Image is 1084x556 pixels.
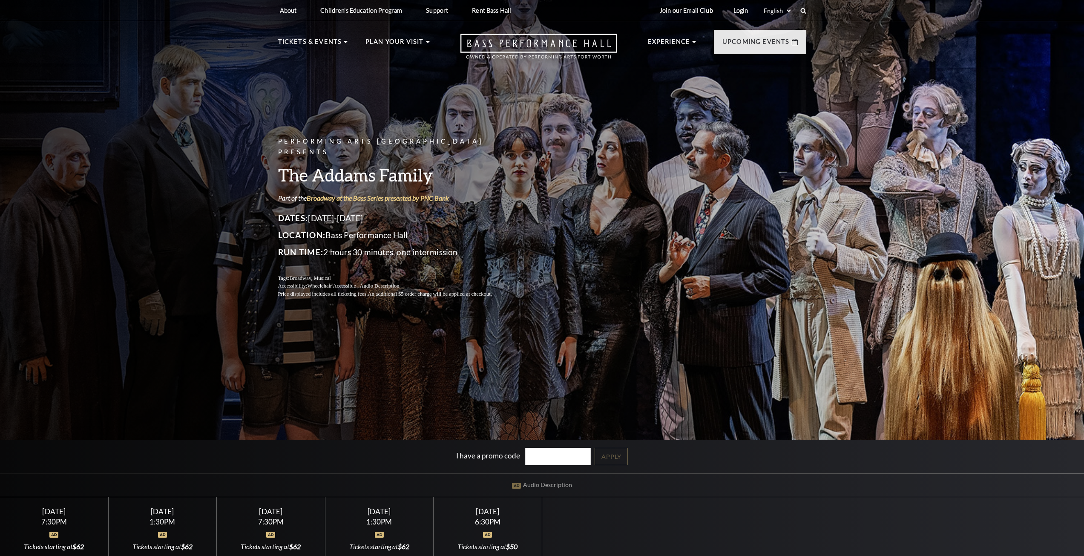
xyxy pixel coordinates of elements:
div: 6:30PM [444,518,532,525]
div: [DATE] [444,507,532,516]
span: $62 [289,542,301,550]
p: Part of the [278,193,512,203]
div: 7:30PM [227,518,315,525]
select: Select: [762,7,792,15]
img: icon_ad.svg [266,532,275,538]
p: Tags: [278,274,512,282]
h3: The Addams Family [278,164,512,186]
div: Tickets starting at [444,542,532,551]
span: Broadway, Musical [289,275,331,281]
p: [DATE]-[DATE] [278,211,512,225]
img: icon_ad.svg [375,532,384,538]
div: 7:30PM [10,518,98,525]
div: 1:30PM [118,518,206,525]
div: Tickets starting at [10,542,98,551]
p: Rent Bass Hall [472,7,511,14]
a: Broadway at the Bass Series presented by PNC Bank [307,194,449,202]
span: $62 [398,542,409,550]
img: icon_ad.svg [49,532,58,538]
div: [DATE] [227,507,315,516]
div: 1:30PM [335,518,423,525]
p: Price displayed includes all ticketing fees. [278,290,512,298]
div: Tickets starting at [118,542,206,551]
img: icon_ad.svg [483,532,492,538]
span: Wheelchair Accessible , Audio Description [307,283,399,289]
div: Tickets starting at [227,542,315,551]
span: Run Time: [278,247,324,257]
p: Bass Performance Hall [278,228,512,242]
p: About [280,7,297,14]
div: [DATE] [10,507,98,516]
label: I have a promo code [456,451,520,460]
span: $62 [72,542,84,550]
div: [DATE] [118,507,206,516]
p: Children's Education Program [320,7,402,14]
p: Upcoming Events [722,37,790,52]
div: [DATE] [335,507,423,516]
p: Accessibility: [278,282,512,290]
span: $50 [506,542,518,550]
img: icon_ad.svg [158,532,167,538]
span: Location: [278,230,326,240]
div: Tickets starting at [335,542,423,551]
p: Support [426,7,448,14]
span: An additional $5 order charge will be applied at checkout. [368,291,492,297]
span: Dates: [278,213,308,223]
p: Experience [648,37,690,52]
p: Performing Arts [GEOGRAPHIC_DATA] Presents [278,136,512,158]
p: Tickets & Events [278,37,342,52]
span: $62 [181,542,193,550]
p: 2 hours 30 minutes, one intermission [278,245,512,259]
p: Plan Your Visit [365,37,424,52]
